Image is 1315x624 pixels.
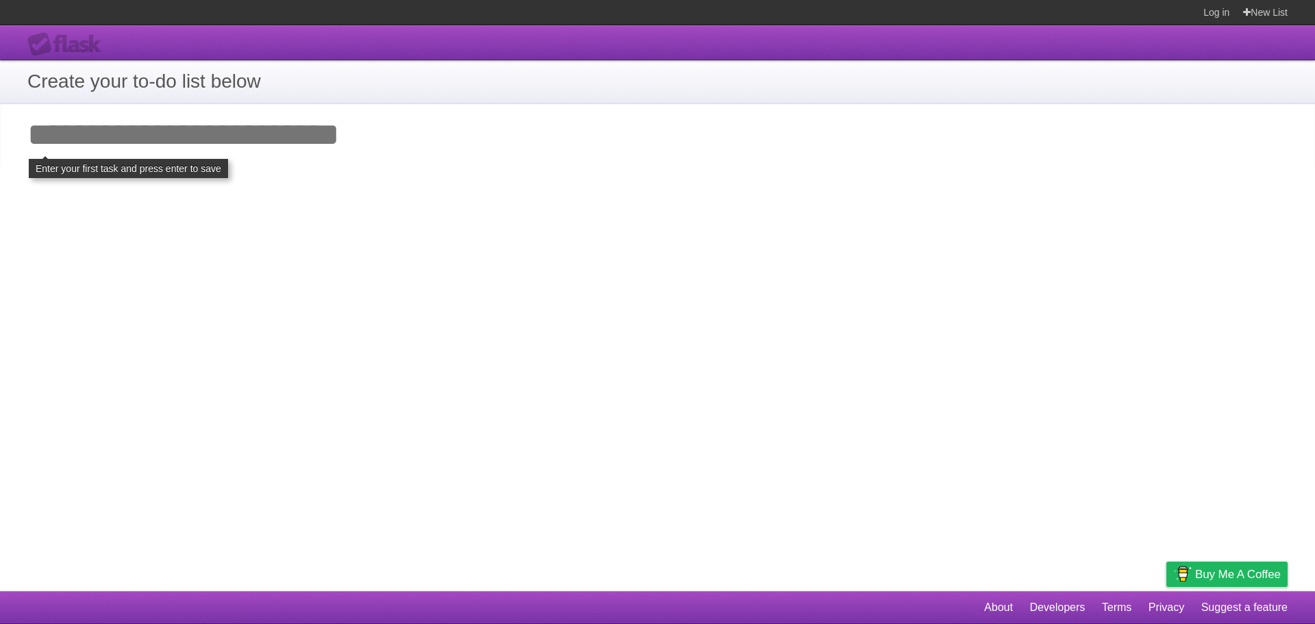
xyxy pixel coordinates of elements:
[1166,562,1288,587] a: Buy me a coffee
[1201,595,1288,621] a: Suggest a feature
[1195,562,1281,586] span: Buy me a coffee
[1173,562,1192,586] img: Buy me a coffee
[27,67,1288,96] h1: Create your to-do list below
[1029,595,1085,621] a: Developers
[1102,595,1132,621] a: Terms
[1149,595,1184,621] a: Privacy
[27,32,110,57] div: Flask
[984,595,1013,621] a: About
